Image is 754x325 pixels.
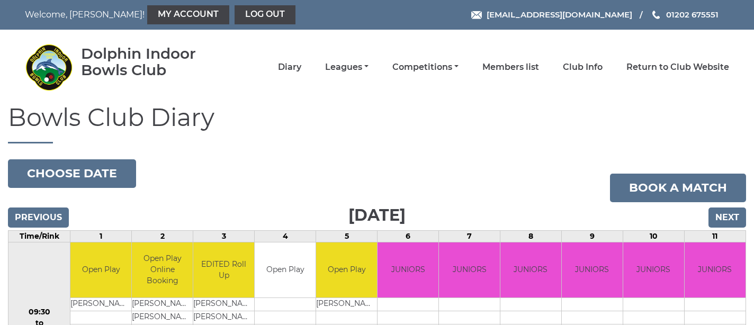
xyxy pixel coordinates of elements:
td: 4 [255,230,316,242]
td: Open Play Online Booking [132,242,193,298]
button: Choose date [8,159,136,188]
img: Email [471,11,482,19]
td: [PERSON_NAME] [193,311,254,324]
a: Email [EMAIL_ADDRESS][DOMAIN_NAME] [471,8,632,21]
span: 01202 675551 [666,10,719,20]
td: 5 [316,230,378,242]
a: Competitions [392,61,459,73]
a: Club Info [563,61,603,73]
td: 11 [684,230,746,242]
img: Dolphin Indoor Bowls Club [25,43,73,91]
td: JUNIORS [439,242,500,298]
td: 7 [439,230,500,242]
a: Return to Club Website [626,61,729,73]
td: 10 [623,230,684,242]
td: 6 [378,230,439,242]
td: EDITED Roll Up [193,242,254,298]
td: [PERSON_NAME] [132,298,193,311]
a: My Account [147,5,229,24]
td: 1 [70,230,132,242]
td: JUNIORS [378,242,438,298]
input: Previous [8,207,69,228]
td: Open Play [255,242,316,298]
span: [EMAIL_ADDRESS][DOMAIN_NAME] [487,10,632,20]
td: JUNIORS [562,242,623,298]
a: Phone us 01202 675551 [651,8,719,21]
td: [PERSON_NAME] [193,298,254,311]
td: JUNIORS [623,242,684,298]
a: Book a match [610,174,746,202]
a: Diary [278,61,301,73]
td: [PERSON_NAME] [132,311,193,324]
td: Time/Rink [8,230,70,242]
nav: Welcome, [PERSON_NAME]! [25,5,309,24]
td: 9 [561,230,623,242]
td: 8 [500,230,562,242]
input: Next [708,207,746,228]
td: Open Play [70,242,131,298]
a: Leagues [325,61,369,73]
td: 3 [193,230,255,242]
img: Phone us [652,11,660,19]
a: Members list [482,61,539,73]
h1: Bowls Club Diary [8,104,746,143]
div: Dolphin Indoor Bowls Club [81,46,227,78]
td: JUNIORS [685,242,746,298]
td: Open Play [316,242,377,298]
a: Log out [235,5,295,24]
td: [PERSON_NAME] [316,298,377,311]
td: [PERSON_NAME] [70,298,131,311]
td: 2 [132,230,193,242]
td: JUNIORS [500,242,561,298]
